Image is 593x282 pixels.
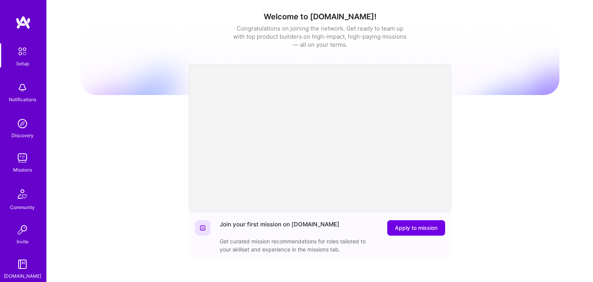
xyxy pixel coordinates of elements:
[14,43,30,59] img: setup
[233,24,407,49] div: Congratulations on joining the network. Get ready to team up with top product builders on high-im...
[387,220,445,236] button: Apply to mission
[15,80,30,95] img: bell
[15,257,30,272] img: guide book
[15,222,30,238] img: Invite
[13,185,32,203] img: Community
[189,64,451,212] iframe: video
[15,150,30,166] img: teamwork
[81,12,559,21] h1: Welcome to [DOMAIN_NAME]!
[395,224,437,232] span: Apply to mission
[15,116,30,131] img: discovery
[220,237,374,253] div: Get curated mission recommendations for roles tailored to your skillset and experience in the mis...
[220,220,339,236] div: Join your first mission on [DOMAIN_NAME]
[15,15,31,29] img: logo
[16,59,29,68] div: Setup
[12,131,34,139] div: Discovery
[10,203,35,211] div: Community
[4,272,41,280] div: [DOMAIN_NAME]
[13,166,32,174] div: Missions
[9,95,36,104] div: Notifications
[17,238,29,246] div: Invite
[200,225,206,231] img: Website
